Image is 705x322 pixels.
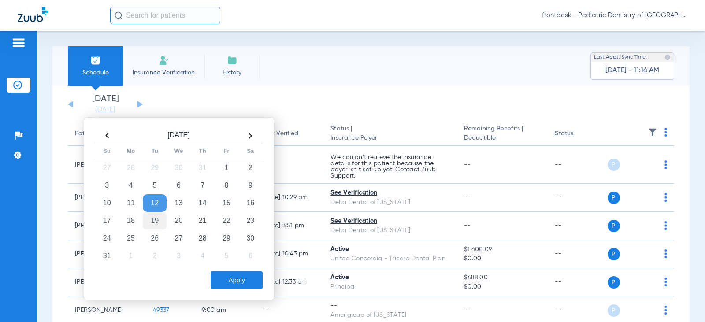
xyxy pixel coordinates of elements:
[464,254,541,263] span: $0.00
[79,95,132,114] li: [DATE]
[330,133,450,143] span: Insurance Payer
[548,146,607,184] td: --
[256,212,324,240] td: [DATE] 3:51 PM
[664,193,667,202] img: group-dot-blue.svg
[115,11,122,19] img: Search Icon
[11,37,26,48] img: hamburger-icon
[664,221,667,230] img: group-dot-blue.svg
[256,240,324,268] td: [DATE] 10:43 PM
[608,192,620,204] span: P
[330,217,450,226] div: See Verification
[661,280,705,322] iframe: Chat Widget
[548,268,607,296] td: --
[664,160,667,169] img: group-dot-blue.svg
[330,273,450,282] div: Active
[664,128,667,137] img: group-dot-blue.svg
[464,162,471,168] span: --
[153,307,169,313] span: 49337
[90,55,101,66] img: Schedule
[548,122,607,146] th: Status
[608,248,620,260] span: P
[330,282,450,292] div: Principal
[263,129,317,138] div: Last Verified
[605,66,659,75] span: [DATE] - 11:14 AM
[159,55,169,66] img: Manual Insurance Verification
[608,276,620,289] span: P
[330,301,450,311] div: --
[75,129,139,138] div: Patient Name
[548,212,607,240] td: --
[464,245,541,254] span: $1,400.09
[464,307,471,313] span: --
[464,273,541,282] span: $688.00
[211,271,263,289] button: Apply
[330,189,450,198] div: See Verification
[256,146,324,184] td: --
[130,68,198,77] span: Insurance Verification
[18,7,48,22] img: Zuub Logo
[256,184,324,212] td: [DATE] 10:29 PM
[464,222,471,229] span: --
[464,194,471,200] span: --
[330,254,450,263] div: United Concordia - Tricare Dental Plan
[608,159,620,171] span: P
[330,245,450,254] div: Active
[256,268,324,296] td: [DATE] 12:33 PM
[74,68,116,77] span: Schedule
[664,54,671,60] img: last sync help info
[457,122,548,146] th: Remaining Benefits |
[79,105,132,114] a: [DATE]
[542,11,687,20] span: frontdesk - Pediatric Dentistry of [GEOGRAPHIC_DATA][US_STATE] (WR)
[119,129,238,143] th: [DATE]
[464,133,541,143] span: Deductible
[594,53,647,62] span: Last Appt. Sync Time:
[464,282,541,292] span: $0.00
[664,249,667,258] img: group-dot-blue.svg
[648,128,657,137] img: filter.svg
[548,184,607,212] td: --
[75,129,114,138] div: Patient Name
[330,154,450,179] p: We couldn’t retrieve the insurance details for this patient because the payer isn’t set up yet. C...
[227,55,237,66] img: History
[330,226,450,235] div: Delta Dental of [US_STATE]
[323,122,457,146] th: Status |
[608,304,620,317] span: P
[263,129,298,138] div: Last Verified
[110,7,220,24] input: Search for patients
[330,311,450,320] div: Amerigroup of [US_STATE]
[211,68,253,77] span: History
[608,220,620,232] span: P
[330,198,450,207] div: Delta Dental of [US_STATE]
[664,278,667,286] img: group-dot-blue.svg
[548,240,607,268] td: --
